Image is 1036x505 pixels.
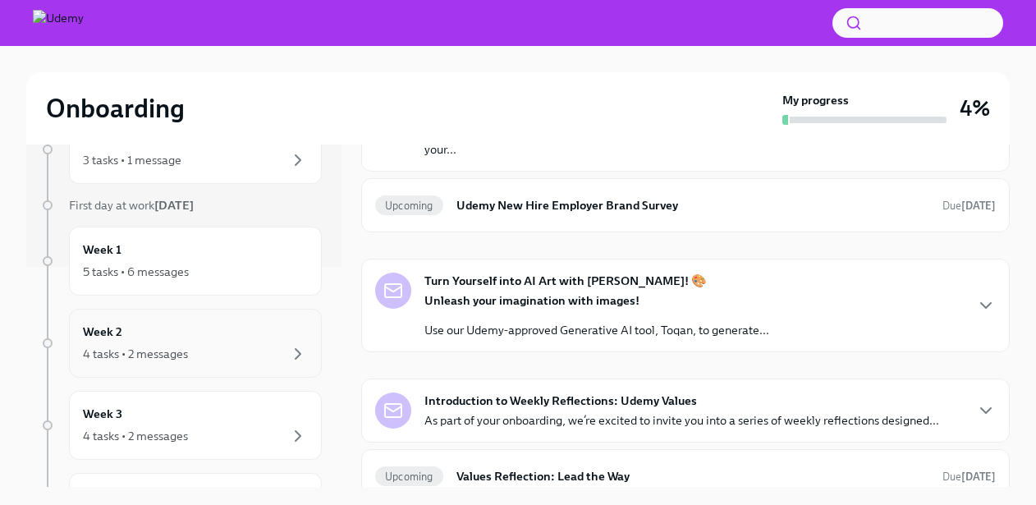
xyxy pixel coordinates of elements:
[961,200,996,212] strong: [DATE]
[39,227,322,296] a: Week 15 tasks • 6 messages
[39,197,322,213] a: First day at work[DATE]
[83,346,188,362] div: 4 tasks • 2 messages
[424,273,707,289] strong: Turn Yourself into AI Art with [PERSON_NAME]! 🎨
[46,92,185,125] h2: Onboarding
[83,428,188,444] div: 4 tasks • 2 messages
[942,471,996,483] span: Due
[424,412,939,429] p: As part of your onboarding, we’re excited to invite you into a series of weekly reflections desig...
[782,92,849,108] strong: My progress
[942,198,996,213] span: September 13th, 2025 11:00
[375,200,443,212] span: Upcoming
[154,198,194,213] strong: [DATE]
[39,309,322,378] a: Week 24 tasks • 2 messages
[424,322,769,338] p: Use our Udemy-approved Generative AI tool, Toqan, to generate...
[961,471,996,483] strong: [DATE]
[424,293,639,308] strong: Unleash your imagination with images!
[942,200,996,212] span: Due
[960,94,990,123] h3: 4%
[424,393,697,409] strong: Introduction to Weekly Reflections: Udemy Values
[83,264,189,280] div: 5 tasks • 6 messages
[375,471,443,483] span: Upcoming
[69,198,194,213] span: First day at work
[39,391,322,460] a: Week 34 tasks • 2 messages
[375,463,996,489] a: UpcomingValues Reflection: Lead the WayDue[DATE]
[375,192,996,218] a: UpcomingUdemy New Hire Employer Brand SurveyDue[DATE]
[39,115,322,184] a: Week -13 tasks • 1 message
[942,469,996,484] span: September 15th, 2025 11:00
[83,323,122,341] h6: Week 2
[456,467,929,485] h6: Values Reflection: Lead the Way
[83,241,121,259] h6: Week 1
[456,196,929,214] h6: Udemy New Hire Employer Brand Survey
[83,152,181,168] div: 3 tasks • 1 message
[83,405,122,423] h6: Week 3
[33,10,84,36] img: Udemy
